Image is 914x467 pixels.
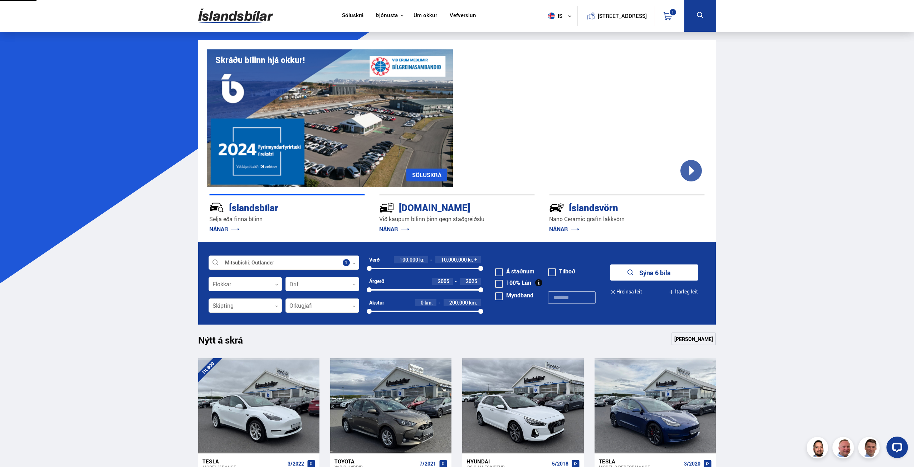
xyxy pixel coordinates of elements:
[209,215,365,223] p: Selja eða finna bílinn
[449,299,468,306] span: 200.000
[198,335,255,350] h1: Nýtt á skrá
[468,257,473,263] span: kr.
[419,257,425,263] span: kr.
[207,49,453,187] img: eKx6w-_Home_640_.png
[202,458,285,464] div: Tesla
[379,215,535,223] p: Við kaupum bílinn þinn gegn staðgreiðslu
[548,13,555,19] img: svg+xml;base64,PHN2ZyB4bWxucz0iaHR0cDovL3d3dy53My5vcmcvMjAwMC9zdmciIHdpZHRoPSI1MTIiIGhlaWdodD0iNT...
[859,438,881,459] img: FbJEzSuNWCJXmdc-.webp
[610,284,642,300] button: Hreinsa leit
[549,215,705,223] p: Nano Ceramic grafín lakkvörn
[495,280,531,286] label: 100% Lán
[610,264,698,281] button: Sýna 6 bíla
[545,5,577,26] button: is
[379,200,394,215] img: tr5P-W3DuiFaO7aO.svg
[669,8,677,16] div: 1
[474,257,477,263] span: +
[369,257,380,263] div: Verð
[601,13,644,19] button: [STREET_ADDRESS]
[450,12,476,20] a: Vefverslun
[209,201,339,213] div: Íslandsbílar
[466,278,477,284] span: 2025
[288,461,304,467] span: 3/2022
[379,201,509,213] div: [DOMAIN_NAME]
[209,200,224,215] img: JRvxyua_JYH6wB4c.svg
[379,225,410,233] a: NÁNAR
[684,461,700,467] span: 3/2020
[469,300,477,306] span: km.
[420,461,436,467] span: 7/2021
[369,300,384,306] div: Akstur
[466,458,549,464] div: Hyundai
[599,458,681,464] div: Tesla
[425,300,433,306] span: km.
[414,12,437,20] a: Um okkur
[495,292,533,298] label: Myndband
[438,278,449,284] span: 2005
[198,4,273,28] img: G0Ugv5HjCgRt.svg
[545,13,563,19] span: is
[369,278,384,284] div: Árgerð
[549,225,580,233] a: NÁNAR
[441,256,467,263] span: 10.000.000
[334,458,417,464] div: Toyota
[671,332,716,345] a: [PERSON_NAME]
[215,55,305,65] h1: Skráðu bílinn hjá okkur!
[808,438,829,459] img: nhp88E3Fdnt1Opn2.png
[421,299,424,306] span: 0
[495,268,534,274] label: Á staðnum
[669,284,698,300] button: Ítarleg leit
[881,434,911,464] iframe: LiveChat chat widget
[342,12,363,20] a: Söluskrá
[400,256,418,263] span: 100.000
[406,169,447,181] a: SÖLUSKRÁ
[376,12,398,19] button: Þjónusta
[549,200,564,215] img: -Svtn6bYgwAsiwNX.svg
[549,201,679,213] div: Íslandsvörn
[209,225,240,233] a: NÁNAR
[548,268,575,274] label: Tilboð
[834,438,855,459] img: siFngHWaQ9KaOqBr.png
[552,461,568,467] span: 5/2018
[581,6,651,26] a: [STREET_ADDRESS]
